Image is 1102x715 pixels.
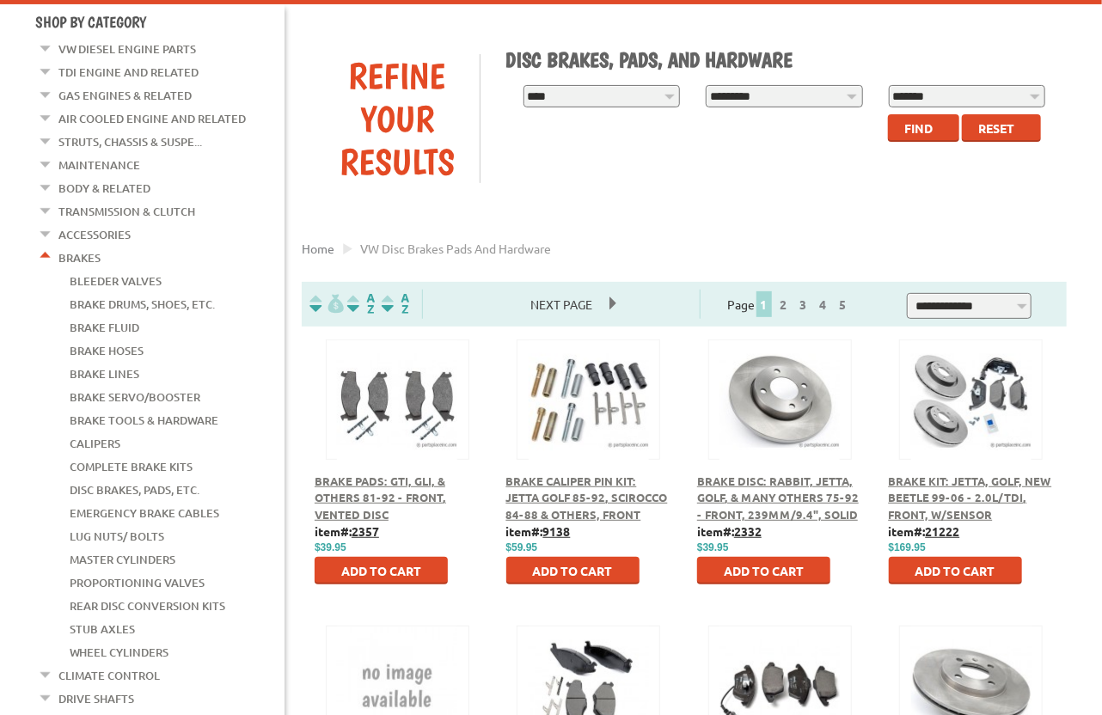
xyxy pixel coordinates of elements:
b: item#: [889,523,960,539]
a: Emergency Brake Cables [70,502,219,524]
a: Lug Nuts/ Bolts [70,525,164,547]
a: Master Cylinders [70,548,175,571]
b: item#: [315,523,379,539]
button: Add to Cart [697,557,830,584]
a: Brake Lines [70,363,139,385]
span: $39.95 [315,541,346,553]
img: filterpricelow.svg [309,294,344,314]
button: Add to Cart [889,557,1022,584]
span: $59.95 [506,541,538,553]
a: Brake Drums, Shoes, Etc. [70,293,215,315]
h1: Disc Brakes, Pads, and Hardware [506,47,1055,72]
a: Brakes [58,247,101,269]
span: Reset [978,120,1014,136]
a: VW Diesel Engine Parts [58,38,196,60]
a: Next Page [513,296,609,312]
div: Refine Your Results [315,54,480,183]
div: Page [700,290,879,319]
span: Add to Cart [533,563,613,578]
a: Drive Shafts [58,687,134,710]
a: Maintenance [58,154,140,176]
a: Calipers [70,432,120,455]
a: Brake Fluid [70,316,139,339]
a: 4 [816,296,831,312]
a: Wheel Cylinders [70,641,168,663]
a: Transmission & Clutch [58,200,195,223]
u: 2357 [352,523,379,539]
a: Gas Engines & Related [58,84,192,107]
span: Find [904,120,933,136]
u: 2332 [734,523,762,539]
a: Home [302,241,334,256]
span: Add to Cart [915,563,995,578]
a: 3 [796,296,811,312]
span: 1 [756,291,772,317]
a: Brake Pads: GTI, GLI, & Others 81-92 - Front, Vented Disc [315,474,446,522]
img: Sort by Headline [344,294,378,314]
button: Find [888,114,959,142]
h4: Shop By Category [35,13,285,31]
a: Stub Axles [70,618,135,640]
a: Brake Kit: Jetta, Golf, New Beetle 99-06 - 2.0L/TDI, Front, W/Sensor [889,474,1052,522]
button: Reset [962,114,1041,142]
a: Body & Related [58,177,150,199]
a: Struts, Chassis & Suspe... [58,131,202,153]
a: Disc Brakes, Pads, Etc. [70,479,199,501]
span: $169.95 [889,541,926,553]
img: Sort by Sales Rank [378,294,413,314]
a: Accessories [58,223,131,246]
span: VW disc brakes pads and hardware [360,241,551,256]
a: Complete Brake Kits [70,455,193,478]
b: item#: [506,523,571,539]
a: Proportioning Valves [70,571,205,594]
a: Brake Caliper Pin Kit: Jetta Golf 85-92, Scirocco 84-88 & Others, Front [506,474,668,522]
a: Brake Disc: Rabbit, Jetta, Golf, & Many Others 75-92 - Front, 239mm/9.4", Solid [697,474,859,522]
span: Add to Cart [341,563,421,578]
a: Brake Tools & Hardware [70,409,218,431]
a: Bleeder Valves [70,270,162,292]
a: Brake Servo/Booster [70,386,200,408]
a: Air Cooled Engine and Related [58,107,246,130]
span: Add to Cart [724,563,804,578]
button: Add to Cart [506,557,640,584]
a: 2 [776,296,792,312]
b: item#: [697,523,762,539]
a: Rear Disc Conversion Kits [70,595,225,617]
button: Add to Cart [315,557,448,584]
a: Brake Hoses [70,339,144,362]
u: 21222 [926,523,960,539]
a: TDI Engine and Related [58,61,199,83]
a: 5 [836,296,851,312]
span: Next Page [513,291,609,317]
a: Climate Control [58,664,160,687]
span: $39.95 [697,541,729,553]
u: 9138 [543,523,571,539]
